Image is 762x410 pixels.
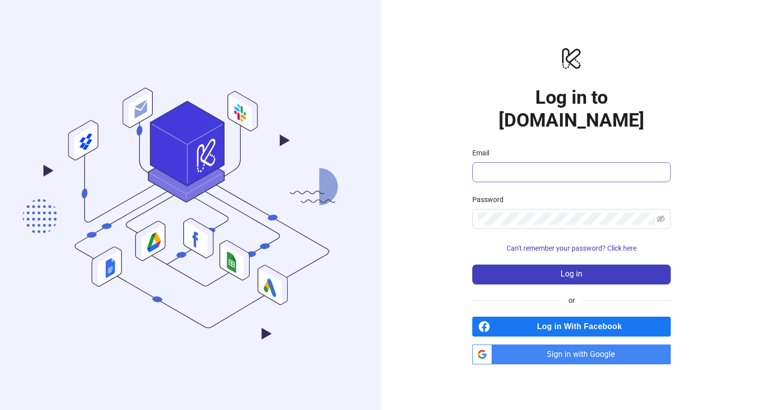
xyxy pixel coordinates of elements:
[472,241,671,257] button: Can't remember your password? Click here
[496,344,671,364] span: Sign in with Google
[657,215,665,223] span: eye-invisible
[507,244,636,252] span: Can't remember your password? Click here
[561,295,583,306] span: or
[472,344,671,364] a: Sign in with Google
[472,317,671,337] a: Log in With Facebook
[494,317,671,337] span: Log in With Facebook
[472,86,671,132] h1: Log in to [DOMAIN_NAME]
[472,244,671,252] a: Can't remember your password? Click here
[478,213,655,225] input: Password
[472,194,510,205] label: Password
[472,147,496,158] label: Email
[561,270,582,278] span: Log in
[472,265,671,284] button: Log in
[478,166,663,178] input: Email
